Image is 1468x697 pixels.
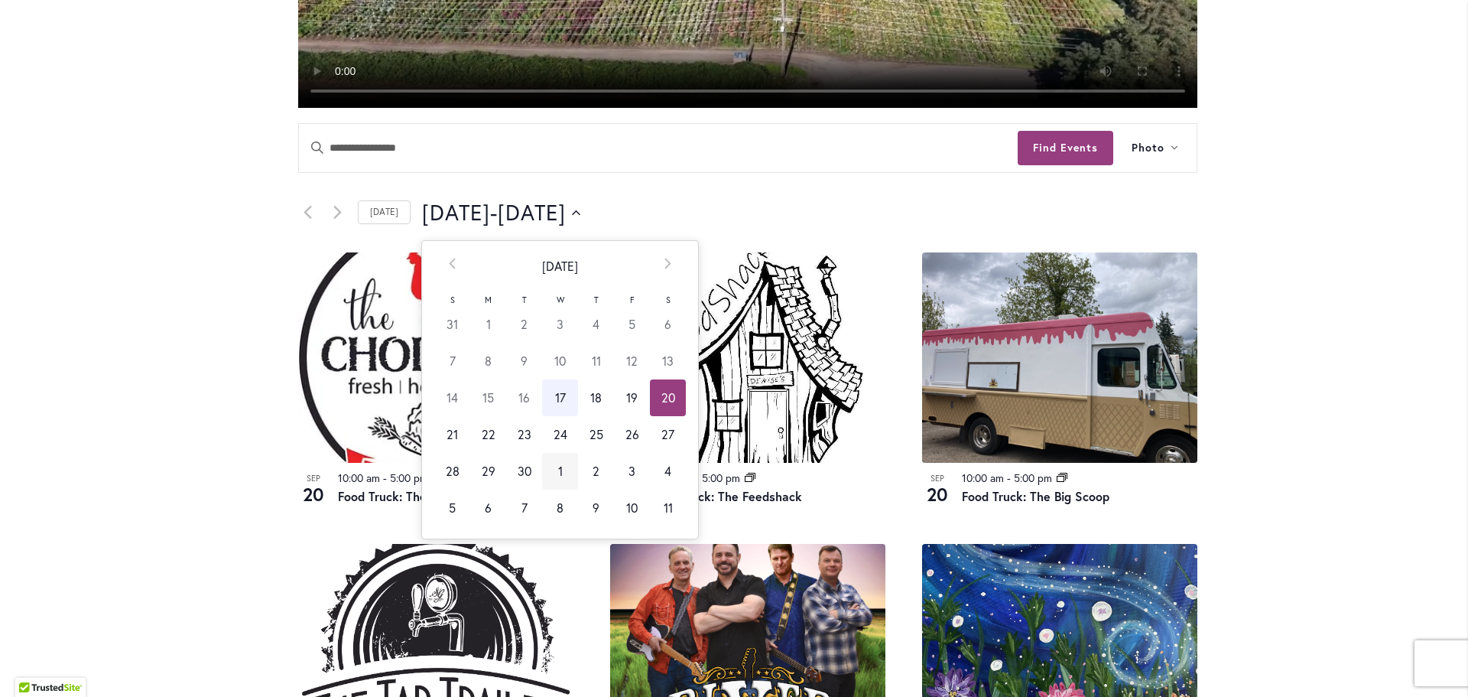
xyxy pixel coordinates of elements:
td: 2 [506,306,542,343]
img: Food Truck: The Big Scoop [922,252,1197,463]
td: 12 [614,343,650,379]
time: 10:00 am [338,471,380,485]
td: 17 [542,379,578,416]
time: 10:00 am [962,471,1004,485]
td: 7 [434,343,470,379]
td: 25 [578,416,614,453]
td: 10 [614,490,650,526]
td: 5 [434,490,470,526]
span: Sep [922,472,953,485]
td: 6 [650,306,686,343]
td: 18 [578,379,614,416]
td: 11 [650,490,686,526]
time: 5:00 pm [702,471,740,485]
input: Enter Keyword. Search for events by Keyword. [299,124,1018,172]
td: 2 [578,453,614,490]
span: [DATE] [422,197,490,228]
td: 11 [578,343,614,379]
img: The Feedshack [610,252,885,463]
span: 20 [298,481,329,507]
td: 1 [470,306,506,343]
td: 9 [578,490,614,526]
button: Photo [1113,124,1197,172]
span: Sep [298,472,329,485]
td: 29 [470,453,506,490]
td: 16 [506,379,542,416]
th: W [542,291,578,306]
span: 20 [922,481,953,507]
th: T [506,291,542,306]
a: Next Events [328,204,346,222]
td: 27 [650,416,686,453]
span: - [383,471,387,485]
td: 4 [650,453,686,490]
td: 22 [470,416,506,453]
button: Click to toggle datepicker [422,197,580,228]
span: - [490,197,498,228]
img: THE CHOP SPOT PDX – Food Truck [298,252,573,463]
span: - [1007,471,1011,485]
td: 4 [578,306,614,343]
td: 8 [542,490,578,526]
td: 13 [650,343,686,379]
a: Food Truck: The Feedshack [650,488,802,504]
a: Food Truck: The Chop Spot [338,488,490,504]
th: M [470,291,506,306]
time: 5:00 pm [390,471,428,485]
td: 26 [614,416,650,453]
td: 31 [434,306,470,343]
td: 19 [614,379,650,416]
a: Click to select today's date [358,200,411,224]
td: 6 [470,490,506,526]
td: 15 [470,379,506,416]
span: Photo [1132,139,1164,157]
td: 5 [614,306,650,343]
th: [DATE] [470,241,650,292]
td: 30 [506,453,542,490]
td: 24 [542,416,578,453]
td: 28 [434,453,470,490]
td: 23 [506,416,542,453]
th: S [650,291,686,306]
td: 21 [434,416,470,453]
td: 3 [542,306,578,343]
a: Food Truck: The Big Scoop [962,488,1109,504]
time: 5:00 pm [1014,471,1052,485]
td: 3 [614,453,650,490]
td: 7 [506,490,542,526]
a: Previous Events [298,204,317,222]
td: 9 [506,343,542,379]
td: 1 [542,453,578,490]
td: 10 [542,343,578,379]
iframe: Launch Accessibility Center [11,643,54,686]
th: S [434,291,470,306]
th: F [614,291,650,306]
td: 20 [650,379,686,416]
button: Find Events [1018,131,1113,165]
td: 8 [470,343,506,379]
th: T [578,291,614,306]
span: [DATE] [498,197,566,228]
td: 14 [434,379,470,416]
